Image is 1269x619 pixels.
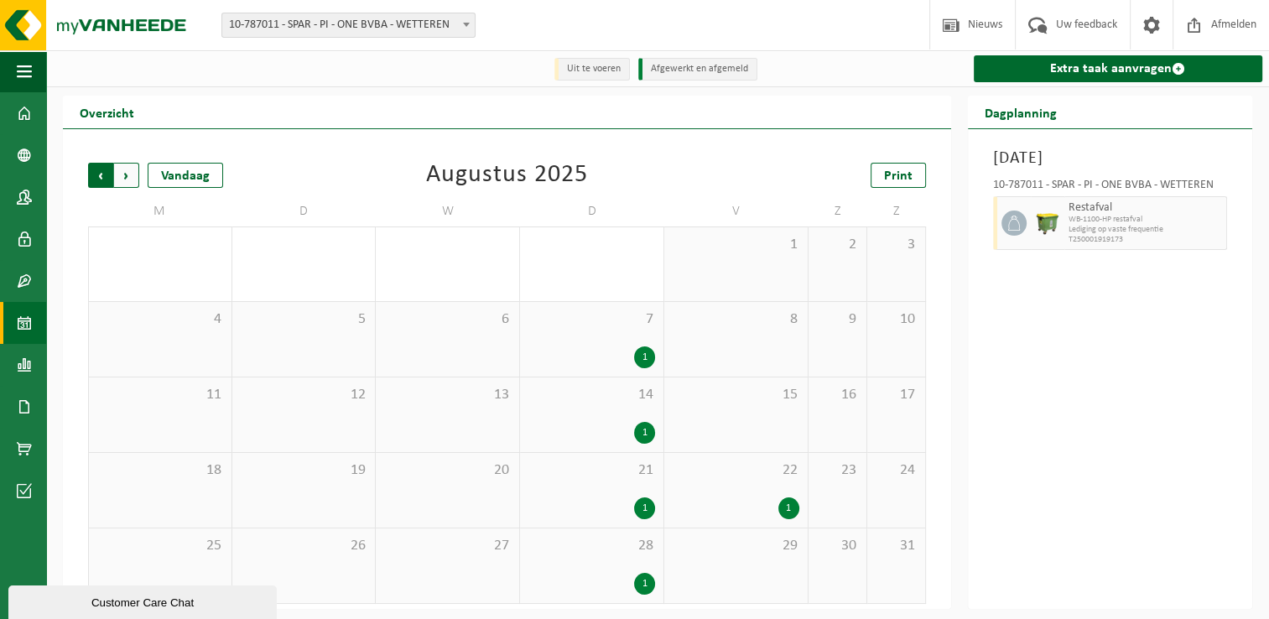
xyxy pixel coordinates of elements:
div: Vandaag [148,163,223,188]
span: 2 [817,236,858,254]
span: 22 [673,461,799,480]
div: 10-787011 - SPAR - PI - ONE BVBA - WETTEREN [993,179,1228,196]
td: D [520,196,664,226]
span: 23 [817,461,858,480]
span: 14 [528,386,655,404]
div: 1 [778,497,799,519]
div: 1 [634,497,655,519]
span: 27 [384,537,511,555]
span: 10-787011 - SPAR - PI - ONE BVBA - WETTEREN [221,13,476,38]
span: 25 [97,537,223,555]
h2: Overzicht [63,96,151,128]
span: 29 [673,537,799,555]
span: Lediging op vaste frequentie [1069,225,1223,235]
span: 4 [97,310,223,329]
td: Z [867,196,926,226]
span: 9 [817,310,858,329]
td: M [88,196,232,226]
span: 24 [876,461,917,480]
span: Restafval [1069,201,1223,215]
td: Z [809,196,867,226]
span: 5 [241,310,367,329]
span: 12 [241,386,367,404]
span: 30 [817,537,858,555]
span: 10-787011 - SPAR - PI - ONE BVBA - WETTEREN [222,13,475,37]
span: 10 [876,310,917,329]
div: 1 [634,422,655,444]
span: 11 [97,386,223,404]
span: 13 [384,386,511,404]
span: Volgende [114,163,139,188]
li: Afgewerkt en afgemeld [638,58,757,81]
span: 16 [817,386,858,404]
h3: [DATE] [993,146,1228,171]
span: 1 [673,236,799,254]
span: 8 [673,310,799,329]
span: 21 [528,461,655,480]
td: D [232,196,377,226]
span: 15 [673,386,799,404]
span: 17 [876,386,917,404]
span: 19 [241,461,367,480]
a: Print [871,163,926,188]
span: WB-1100-HP restafval [1069,215,1223,225]
span: Vorige [88,163,113,188]
span: 18 [97,461,223,480]
div: 1 [634,573,655,595]
span: T250001919173 [1069,235,1223,245]
a: Extra taak aanvragen [974,55,1263,82]
span: 6 [384,310,511,329]
span: 31 [876,537,917,555]
img: WB-1100-HPE-GN-51 [1035,211,1060,236]
iframe: chat widget [8,582,280,619]
li: Uit te voeren [554,58,630,81]
span: 20 [384,461,511,480]
td: V [664,196,809,226]
h2: Dagplanning [968,96,1074,128]
span: 26 [241,537,367,555]
div: 1 [634,346,655,368]
span: 3 [876,236,917,254]
td: W [376,196,520,226]
div: Augustus 2025 [426,163,588,188]
span: Print [884,169,913,183]
span: 28 [528,537,655,555]
span: 7 [528,310,655,329]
